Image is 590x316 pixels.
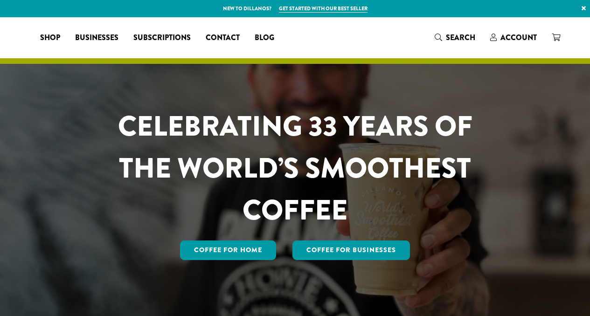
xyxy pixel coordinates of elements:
a: Coffee for Home [180,240,276,260]
span: Contact [206,32,240,44]
h1: CELEBRATING 33 YEARS OF THE WORLD’S SMOOTHEST COFFEE [90,105,500,231]
a: Coffee For Businesses [292,240,410,260]
a: Search [427,30,483,45]
span: Blog [255,32,274,44]
span: Shop [40,32,60,44]
span: Businesses [75,32,118,44]
a: Get started with our best seller [279,5,368,13]
span: Subscriptions [133,32,191,44]
span: Account [500,32,537,43]
span: Search [446,32,475,43]
a: Shop [33,30,68,45]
